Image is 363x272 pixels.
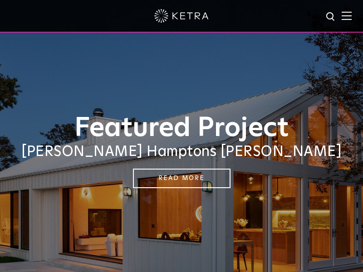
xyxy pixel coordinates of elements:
a: Read More [133,169,231,188]
h1: Featured Project [9,113,354,143]
h2: [PERSON_NAME] Hamptons [PERSON_NAME] [9,143,354,160]
img: Hamburger%20Nav.svg [342,11,352,20]
img: ketra-logo-2019-white [154,9,209,23]
img: search icon [325,11,337,23]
